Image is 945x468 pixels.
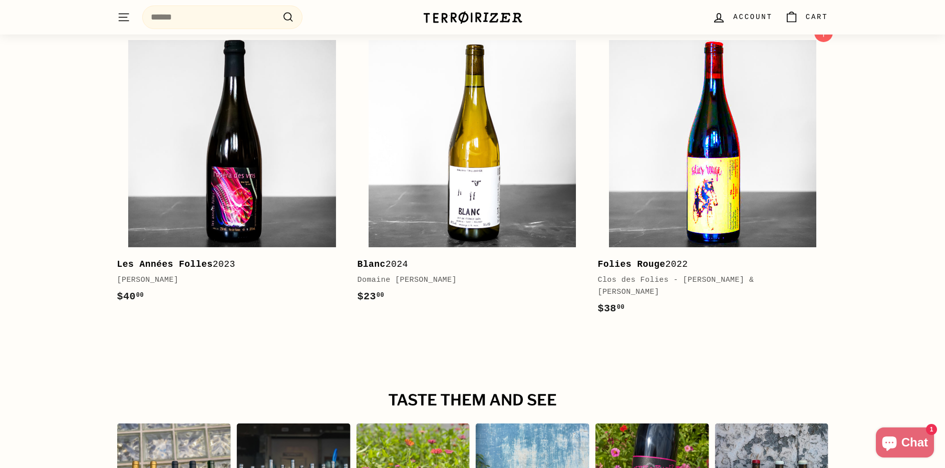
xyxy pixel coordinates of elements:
[357,291,384,302] span: $23
[117,291,144,302] span: $40
[357,259,385,269] b: Blanc
[597,259,665,269] b: Folies Rouge
[357,257,577,272] div: 2024
[117,257,338,272] div: 2023
[117,392,828,409] h2: Taste them and see
[117,259,213,269] b: Les Années Folles
[617,304,624,311] sup: 00
[779,3,834,32] a: Cart
[806,12,828,23] span: Cart
[357,29,587,315] a: Blanc2024Domaine [PERSON_NAME]
[136,292,144,299] sup: 00
[597,274,818,298] div: Clos des Folies - [PERSON_NAME] & [PERSON_NAME]
[117,274,338,286] div: [PERSON_NAME]
[873,427,937,460] inbox-online-store-chat: Shopify online store chat
[733,12,772,23] span: Account
[357,274,577,286] div: Domaine [PERSON_NAME]
[597,257,818,272] div: 2022
[706,3,778,32] a: Account
[597,29,828,327] a: Folies Rouge2022Clos des Folies - [PERSON_NAME] & [PERSON_NAME]
[117,29,348,315] a: Les Années Folles2023[PERSON_NAME]
[377,292,384,299] sup: 00
[597,303,624,314] span: $38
